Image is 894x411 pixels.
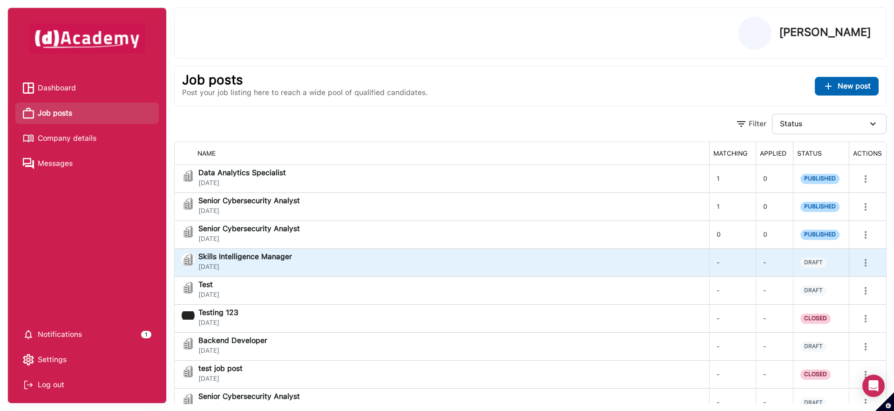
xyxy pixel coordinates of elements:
[856,365,875,384] button: more
[709,333,756,360] div: -
[709,249,756,276] div: -
[198,197,300,205] span: Senior Cybersecurity Analyst
[198,253,292,260] span: Skills Intelligence Manager
[38,328,82,342] span: Notifications
[709,305,756,332] div: -
[198,281,219,288] span: Test
[198,225,300,233] span: Senior Cybersecurity Analyst
[29,23,145,54] img: dAcademy
[23,133,34,144] img: Company details icon
[709,193,756,220] div: 1
[38,353,67,367] span: Settings
[856,253,875,272] button: more
[760,150,786,157] span: APPLIED
[756,249,793,276] div: -
[709,221,756,248] div: 0
[38,131,96,145] span: Company details
[23,157,151,171] a: Messages iconMessages
[38,106,72,120] span: Job posts
[198,365,243,372] span: test job post
[749,117,766,130] div: Filter
[198,207,300,215] span: [DATE]
[756,165,793,192] div: 0
[182,393,195,406] img: jobi
[772,114,887,134] button: Status
[797,150,822,157] span: STATUS
[800,174,840,184] span: PUBLISHED
[856,170,875,188] button: more
[756,361,793,388] div: -
[198,347,267,355] span: [DATE]
[800,370,831,380] span: CLOSED
[23,158,34,169] img: Messages icon
[756,333,793,360] div: -
[756,305,793,332] div: -
[875,392,894,411] button: Set cookie preferences
[709,277,756,304] div: -
[756,193,793,220] div: 0
[182,365,195,378] img: jobi
[856,226,875,244] button: more
[856,309,875,328] button: more
[23,354,34,365] img: setting
[198,403,300,411] span: [DATE]
[800,397,826,408] span: DRAFT
[800,230,840,240] span: PUBLISHED
[709,361,756,388] div: -
[198,337,267,344] span: Backend Developer
[182,309,195,322] img: jobi
[856,337,875,356] button: more
[23,81,151,95] a: Dashboard iconDashboard
[182,225,195,238] img: jobi
[823,81,834,92] img: ...
[198,393,300,400] span: Senior Cybersecurity Analyst
[709,165,756,192] div: 1
[182,337,195,350] img: jobi
[198,235,300,243] span: [DATE]
[856,281,875,300] button: more
[182,87,428,98] p: Post your job listing here to reach a wide pool of qualified candidates.
[198,375,243,383] span: [DATE]
[756,221,793,248] div: 0
[800,258,826,268] span: DRAFT
[198,179,286,187] span: [DATE]
[141,331,151,338] div: 1
[23,329,34,340] img: setting
[198,319,238,327] span: [DATE]
[198,169,286,177] span: Data Analytics Specialist
[182,281,195,294] img: jobi
[736,118,747,130] img: Filter Icon
[23,379,34,390] img: Log out
[23,108,34,119] img: Job posts icon
[800,286,826,296] span: DRAFT
[800,314,831,324] span: CLOSED
[198,263,292,271] span: [DATE]
[713,150,747,157] span: MATCHING
[862,375,885,397] div: Open Intercom Messenger
[800,202,840,212] span: PUBLISHED
[23,82,34,94] img: Dashboard icon
[38,157,73,171] span: Messages
[197,150,216,157] span: NAME
[182,169,195,182] img: jobi
[738,17,771,49] img: Profile
[856,198,875,216] button: more
[800,342,826,352] span: DRAFT
[815,77,879,96] button: ...New post
[182,253,195,266] img: jobi
[198,291,219,299] span: [DATE]
[23,378,151,392] div: Log out
[23,131,151,145] a: Company details iconCompany details
[756,277,793,304] div: -
[38,81,76,95] span: Dashboard
[838,82,871,90] span: New post
[182,74,428,85] p: Job posts
[853,150,882,157] span: ACTIONS
[198,309,238,316] span: Testing 123
[182,197,195,210] img: jobi
[779,27,871,38] p: [PERSON_NAME]
[23,106,151,120] a: Job posts iconJob posts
